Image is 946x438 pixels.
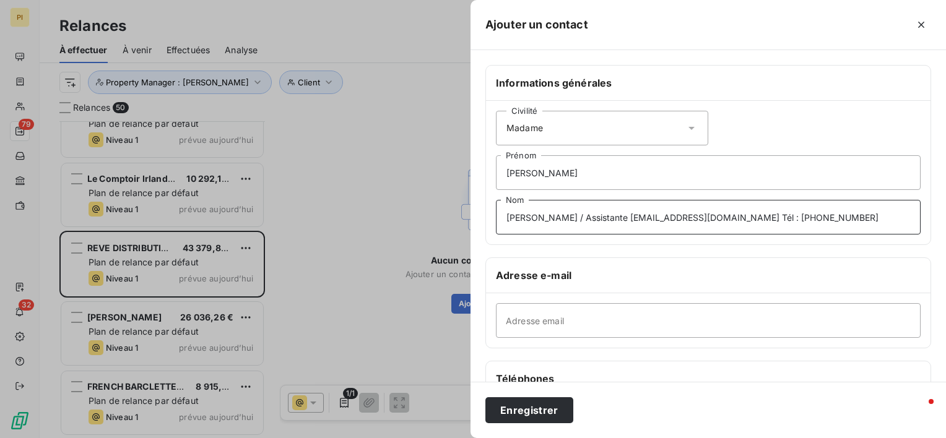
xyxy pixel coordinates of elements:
span: Madame [506,122,543,134]
button: Enregistrer [485,397,573,423]
input: placeholder [496,303,921,338]
h6: Adresse e-mail [496,268,921,283]
h5: Ajouter un contact [485,16,588,33]
input: placeholder [496,200,921,234]
iframe: Intercom live chat [904,396,934,426]
h6: Téléphones [496,371,921,386]
input: placeholder [496,155,921,190]
h6: Informations générales [496,75,921,90]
